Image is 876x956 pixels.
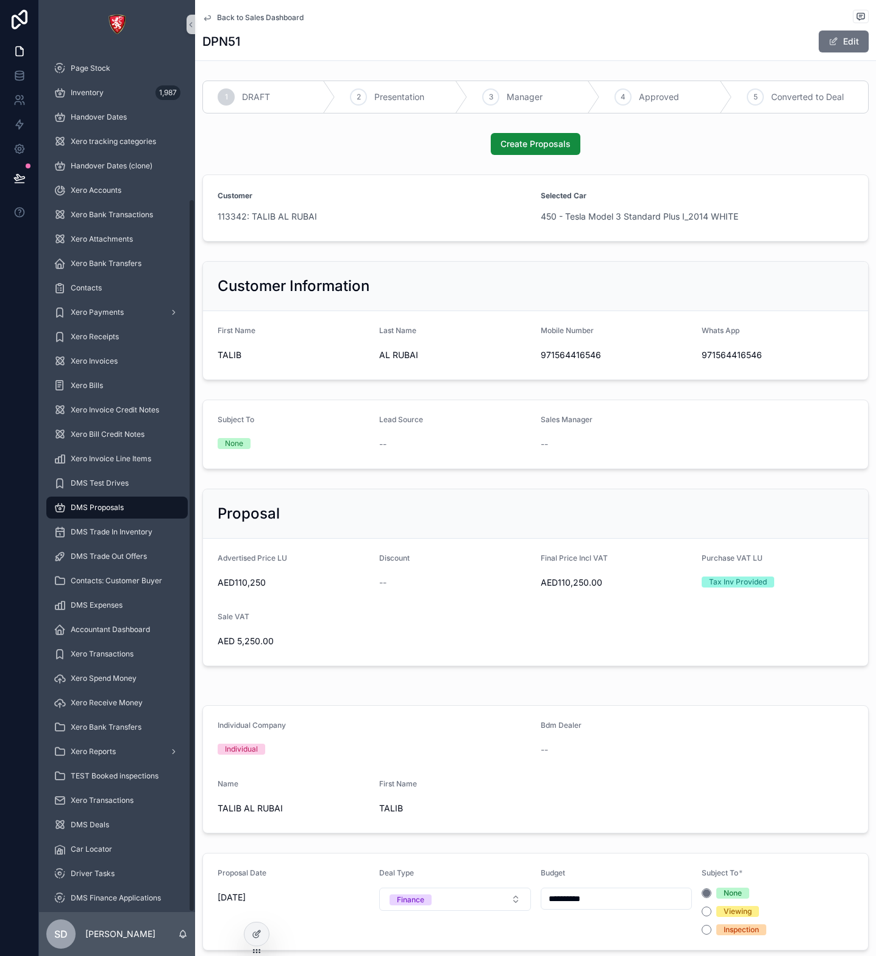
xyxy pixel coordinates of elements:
a: DMS Trade In Inventory [46,521,188,543]
a: Back to Sales Dashboard [202,13,304,23]
span: [DATE] [218,891,369,904]
span: Handover Dates [71,112,127,122]
span: DMS Proposals [71,503,124,512]
a: Xero Invoice Credit Notes [46,399,188,421]
span: Sale VAT [218,612,249,621]
a: Accountant Dashboard [46,619,188,641]
span: TALIB AL RUBAI [218,802,369,814]
a: Xero Invoice Line Items [46,448,188,470]
button: Edit [819,31,869,52]
span: Xero Receipts [71,332,119,342]
span: Subject To [218,415,254,424]
span: Inventory [71,88,104,98]
a: Contacts: Customer Buyer [46,570,188,592]
a: Xero Invoices [46,350,188,372]
a: Handover Dates (clone) [46,155,188,177]
span: Name [218,779,238,788]
span: DMS Expenses [71,600,123,610]
span: -- [541,744,548,756]
a: 450 - Tesla Model 3 Standard Plus I_2014 WHITE [541,210,738,223]
span: Manager [507,91,543,103]
span: Back to Sales Dashboard [217,13,304,23]
a: Inventory1,987 [46,82,188,104]
span: Driver Tasks [71,869,115,879]
div: None [225,438,243,449]
div: Inspection [724,924,759,935]
span: Car Locator [71,844,112,854]
span: Xero Bank Transactions [71,210,153,220]
a: Xero tracking categories [46,131,188,153]
span: Last Name [379,326,416,335]
a: Page Stock [46,57,188,79]
a: Xero Bank Transfers [46,716,188,738]
span: Xero Spend Money [71,674,137,683]
span: -- [379,438,386,450]
span: Budget [541,868,565,877]
strong: Selected Car [541,191,586,201]
span: Final Price Incl VAT [541,553,608,562]
span: TALIB [218,349,369,361]
a: DMS Test Drives [46,472,188,494]
span: -- [541,438,548,450]
span: DRAFT [242,91,270,103]
span: 4 [621,92,625,102]
div: Viewing [724,906,752,917]
span: Whats App [702,326,739,335]
span: DMS Test Drives [71,478,129,488]
span: 1 [225,92,228,102]
a: Xero Accounts [46,179,188,201]
a: Xero Transactions [46,643,188,665]
span: Xero tracking categories [71,137,156,146]
span: Approved [639,91,679,103]
div: Tax Inv Provided [709,577,767,588]
a: Xero Bill Credit Notes [46,423,188,445]
a: DMS Expenses [46,594,188,616]
div: Finance [397,894,424,905]
a: TEST Booked inspections [46,765,188,787]
a: Xero Reports [46,741,188,763]
span: Xero Attachments [71,234,133,244]
a: DMS Finance Applications [46,887,188,909]
strong: Customer [218,191,252,201]
span: 3 [489,92,493,102]
a: Xero Attachments [46,228,188,250]
button: Select Button [379,888,531,911]
span: Deal Type [379,868,414,877]
a: 113342: TALIB AL RUBAI [218,210,317,223]
span: TEST Booked inspections [71,771,158,781]
span: Xero Invoice Line Items [71,454,151,464]
span: Xero Invoice Credit Notes [71,405,159,415]
span: Handover Dates (clone) [71,161,152,171]
span: Xero Invoices [71,356,118,366]
a: Xero Transactions [46,789,188,811]
a: DMS Proposals [46,497,188,519]
a: Xero Bills [46,375,188,397]
span: Individual Company [218,721,286,730]
span: First Name [218,326,255,335]
h2: Proposal [218,504,280,523]
span: Xero Accounts [71,185,121,195]
span: 971564416546 [702,349,853,361]
span: Accountant Dashboard [71,625,150,634]
a: Xero Receive Money [46,692,188,714]
a: Xero Bank Transfers [46,253,188,275]
span: Page Stock [71,63,110,73]
span: TALIB [379,802,531,814]
span: Xero Bill Credit Notes [71,429,144,439]
span: 5 [753,92,758,102]
span: 2 [357,92,361,102]
span: Xero Receive Money [71,698,143,708]
span: AL RUBAI [379,349,531,361]
a: Handover Dates [46,106,188,128]
a: DMS Trade Out Offers [46,545,188,567]
span: Xero Bank Transfers [71,722,141,732]
span: Xero Payments [71,307,124,317]
span: Create Proposals [500,138,571,150]
div: 1,987 [155,85,180,100]
span: Converted to Deal [771,91,844,103]
span: -- [379,577,386,589]
span: SD [54,927,68,941]
span: AED 5,250.00 [218,635,369,647]
span: Xero Bills [71,381,103,390]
